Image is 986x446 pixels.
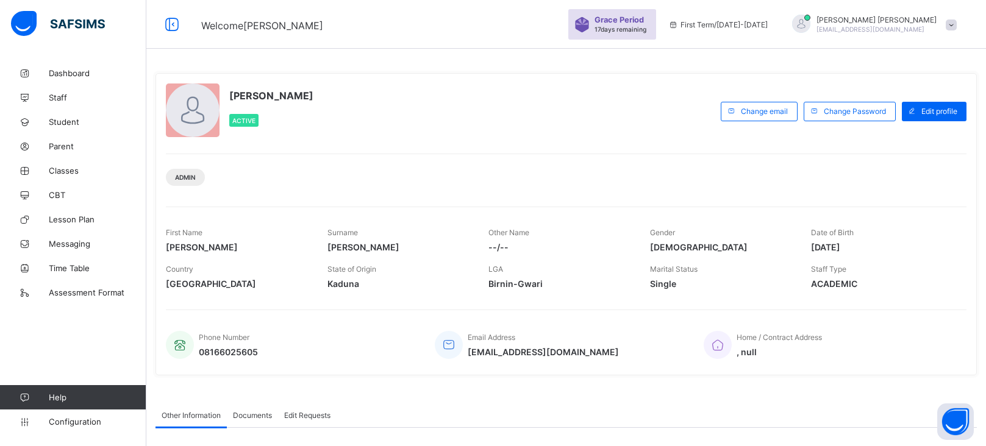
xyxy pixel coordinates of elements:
[811,242,954,252] span: [DATE]
[650,264,698,274] span: Marital Status
[937,403,974,440] button: Open asap
[327,264,376,274] span: State of Origin
[811,228,854,237] span: Date of Birth
[201,19,323,32] span: Welcome [PERSON_NAME]
[488,264,503,274] span: LGA
[49,288,146,297] span: Assessment Format
[199,347,258,357] span: 08166025605
[166,278,309,289] span: [GEOGRAPHIC_DATA]
[816,26,924,33] span: [EMAIL_ADDRESS][DOMAIN_NAME]
[327,278,471,289] span: Kaduna
[49,68,146,78] span: Dashboard
[232,117,255,124] span: Active
[327,228,358,237] span: Surname
[166,242,309,252] span: [PERSON_NAME]
[811,278,954,289] span: ACADEMIC
[650,228,675,237] span: Gender
[595,26,646,33] span: 17 days remaining
[49,214,146,224] span: Lesson Plan
[595,15,644,24] span: Grace Period
[49,263,146,273] span: Time Table
[811,264,846,274] span: Staff Type
[737,333,822,342] span: Home / Contract Address
[284,411,330,420] span: Edit Requests
[162,411,221,420] span: Other Information
[49,239,146,249] span: Messaging
[49,93,146,102] span: Staff
[229,90,313,102] span: [PERSON_NAME]
[199,333,249,342] span: Phone Number
[49,190,146,200] span: CBT
[488,242,632,252] span: --/--
[650,278,793,289] span: Single
[49,166,146,175] span: Classes
[921,107,957,116] span: Edit profile
[816,15,937,24] span: [PERSON_NAME] [PERSON_NAME]
[233,411,272,420] span: Documents
[574,17,590,32] img: sticker-purple.71386a28dfed39d6af7621340158ba97.svg
[488,278,632,289] span: Birnin-Gwari
[468,333,515,342] span: Email Address
[824,107,886,116] span: Change Password
[488,228,529,237] span: Other Name
[11,11,105,37] img: safsims
[166,228,202,237] span: First Name
[468,347,619,357] span: [EMAIL_ADDRESS][DOMAIN_NAME]
[780,15,963,35] div: JEREMIAHBENJAMIN
[327,242,471,252] span: [PERSON_NAME]
[737,347,822,357] span: , null
[49,141,146,151] span: Parent
[668,20,768,29] span: session/term information
[741,107,788,116] span: Change email
[49,392,146,402] span: Help
[650,242,793,252] span: [DEMOGRAPHIC_DATA]
[49,417,146,427] span: Configuration
[49,117,146,127] span: Student
[175,174,196,181] span: Admin
[166,264,193,274] span: Country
